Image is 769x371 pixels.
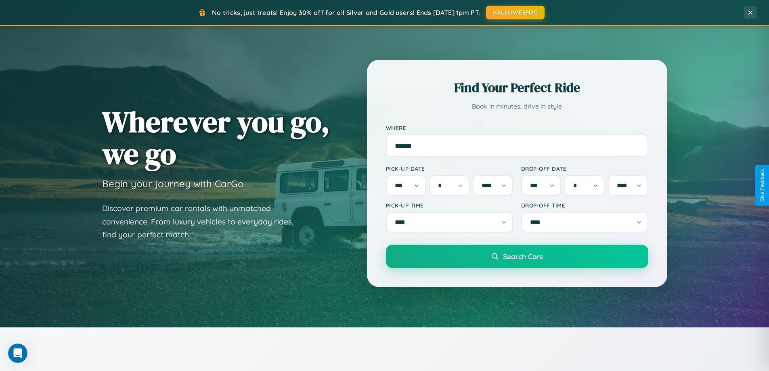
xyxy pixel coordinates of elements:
span: No tricks, just treats! Enjoy 30% off for all Silver and Gold users! Ends [DATE] 1pm PT. [212,8,480,17]
iframe: Intercom live chat [8,344,27,363]
button: Search Cars [386,245,648,268]
label: Pick-up Time [386,202,513,209]
label: Where [386,124,648,131]
label: Drop-off Date [521,165,648,172]
h3: Begin your journey with CarGo [102,178,244,190]
p: Book in minutes, drive in style [386,101,648,112]
div: Give Feedback [759,169,765,202]
h2: Find Your Perfect Ride [386,79,648,96]
p: Discover premium car rentals with unmatched convenience. From luxury vehicles to everyday rides, ... [102,202,304,241]
span: Search Cars [503,252,543,261]
h1: Wherever you go, we go [102,106,330,170]
label: Drop-off Time [521,202,648,209]
label: Pick-up Date [386,165,513,172]
button: HALLOWEEN30 [486,6,545,19]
